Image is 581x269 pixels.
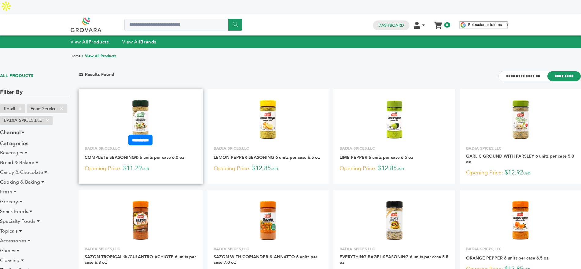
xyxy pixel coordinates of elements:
[57,105,67,112] span: ×
[506,22,509,27] span: ▼
[340,155,413,160] a: LIME PEPPER 6 units per case 6.5 oz
[397,166,404,171] span: USD
[71,54,81,58] a: Home
[85,146,197,151] p: BADIA SPICES,LLC
[466,255,549,261] a: ORANGE PEPPER 6 units per case 6.5 oz
[214,155,320,160] a: LEMON PEPPER SEASONING 6 units per case 6.5 oz
[468,22,510,27] a: Seleccionar idioma​
[27,104,67,113] li: Food Service
[85,164,197,173] p: $11.29
[372,198,417,242] img: EVERYTHING BAGEL SEASONING 6 units per case 5.5 oz
[246,198,290,242] img: SAZON WITH CORIANDER & ANNATTO 6 units per case 7.0 oz
[122,39,156,45] a: View AllBrands
[79,72,114,81] h3: 23 Results Found
[42,117,53,124] span: ×
[214,254,317,265] a: SAZON WITH CORIANDER & ANNATTO 6 units per case 7.0 oz
[466,153,574,165] a: GARLIC GROUND WITH PARSLEY 6 units per case 5.0 oz
[85,254,196,265] a: SAZON TROPICAL ® /CULANTRO ACHIOTE 6 units per case 6.8 oz
[372,97,417,142] img: LIME PEPPER 6 units per case 6.5 oz
[340,254,448,265] a: EVERYTHING BAGEL SEASONING 6 units per case 5.5 oz
[119,97,163,142] img: COMPLETE SEASONING® 6 units per case 6.0 oz
[124,19,242,31] input: Search a product or brand...
[498,97,543,142] img: GARLIC GROUND WITH PARSLEY 6 units per case 5.0 oz
[85,164,122,173] span: Opening Price:
[15,105,25,112] span: ×
[85,155,184,160] a: COMPLETE SEASONING® 6 units per case 6.0 oz
[340,146,449,151] p: BADIA SPICES,LLC
[434,20,441,26] a: My Cart
[468,22,502,27] span: Seleccionar idioma
[466,146,575,151] p: BADIA SPICES,LLC
[71,39,109,45] a: View AllProducts
[119,198,163,242] img: SAZON TROPICAL ® /CULANTRO ACHIOTE 6 units per case 6.8 oz
[82,54,84,58] span: >
[466,246,575,252] p: BADIA SPICES,LLC
[85,246,197,252] p: BADIA SPICES,LLC
[378,23,404,28] a: Dashboard
[340,164,449,173] p: $12.85
[142,166,149,171] span: USD
[89,39,109,45] strong: Products
[466,168,575,177] p: $12.92
[444,22,450,28] span: 0
[523,171,531,176] span: USD
[214,246,322,252] p: BADIA SPICES,LLC
[340,164,377,173] span: Opening Price:
[214,164,322,173] p: $12.85
[140,39,156,45] strong: Brands
[340,246,449,252] p: BADIA SPICES,LLC
[246,97,290,142] img: LEMON PEPPER SEASONING 6 units per case 6.5 oz
[85,54,116,58] a: View All Products
[271,166,278,171] span: USD
[466,169,503,177] span: Opening Price:
[498,198,543,242] img: ORANGE PEPPER 6 units per case 6.5 oz
[214,146,322,151] p: BADIA SPICES,LLC
[214,164,251,173] span: Opening Price:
